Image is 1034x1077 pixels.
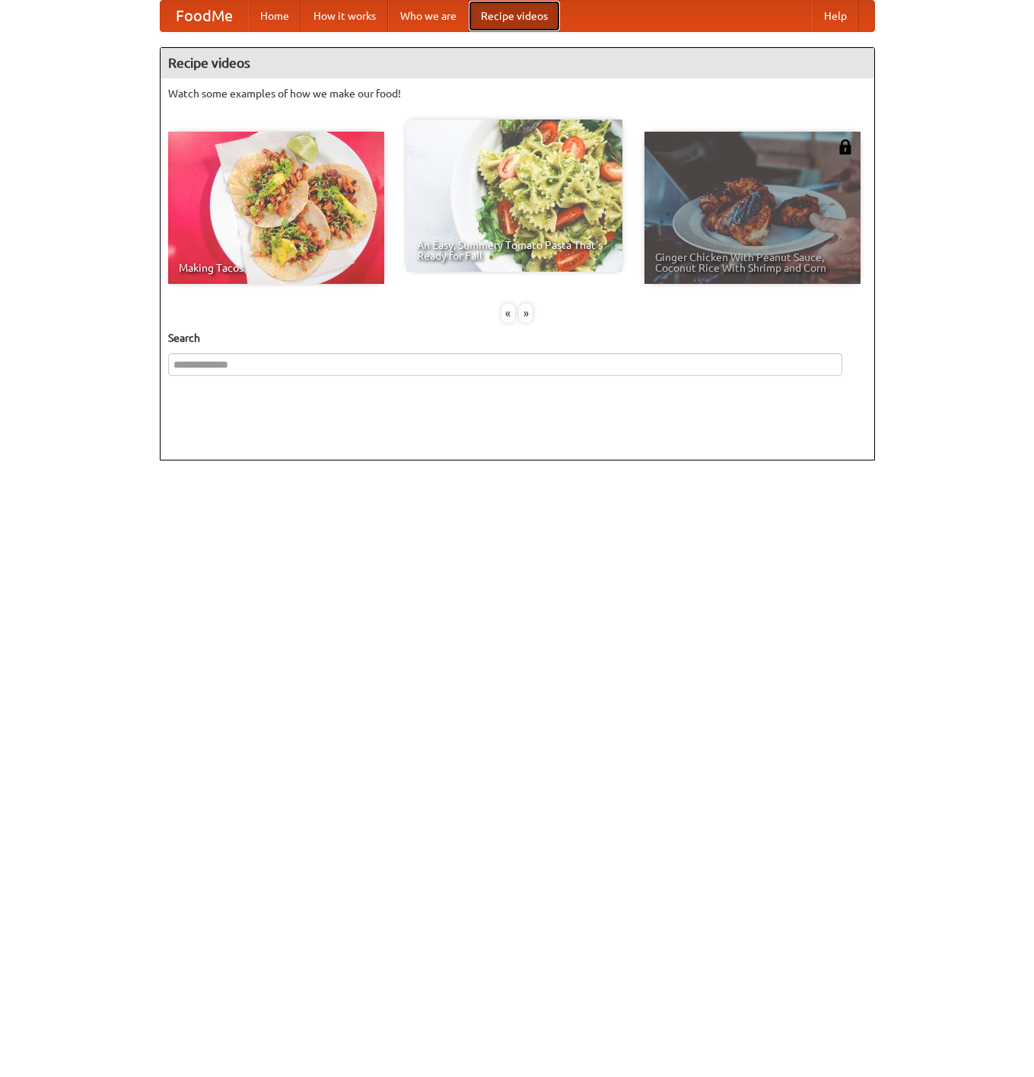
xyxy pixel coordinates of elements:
img: 483408.png [838,139,853,155]
div: « [501,304,515,323]
a: Making Tacos [168,132,384,284]
h4: Recipe videos [161,48,874,78]
a: How it works [301,1,388,31]
span: Making Tacos [179,263,374,273]
a: Who we are [388,1,469,31]
a: An Easy, Summery Tomato Pasta That's Ready for Fall [406,119,622,272]
p: Watch some examples of how we make our food! [168,86,867,101]
div: » [519,304,533,323]
a: FoodMe [161,1,248,31]
span: An Easy, Summery Tomato Pasta That's Ready for Fall [417,240,612,261]
a: Recipe videos [469,1,560,31]
a: Home [248,1,301,31]
a: Help [812,1,859,31]
h5: Search [168,330,867,346]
